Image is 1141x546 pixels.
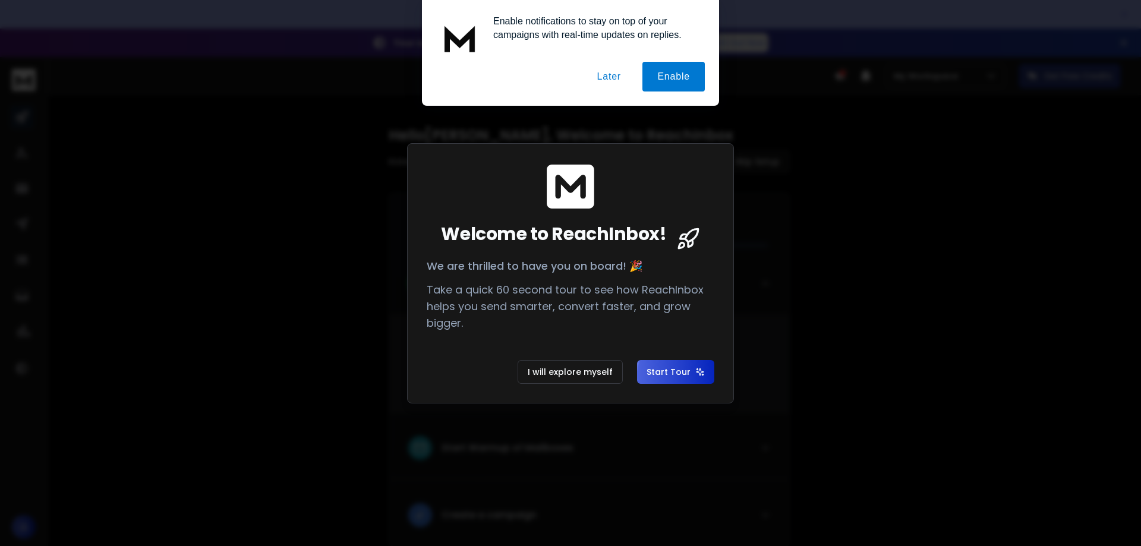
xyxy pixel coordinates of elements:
button: Later [582,62,635,91]
p: We are thrilled to have you on board! 🎉 [427,258,714,274]
p: Take a quick 60 second tour to see how ReachInbox helps you send smarter, convert faster, and gro... [427,282,714,332]
span: Start Tour [647,366,705,378]
div: Enable notifications to stay on top of your campaigns with real-time updates on replies. [484,14,705,42]
button: I will explore myself [518,360,623,384]
span: Welcome to ReachInbox! [441,223,666,245]
button: Start Tour [637,360,714,384]
button: Enable [642,62,705,91]
img: notification icon [436,14,484,62]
